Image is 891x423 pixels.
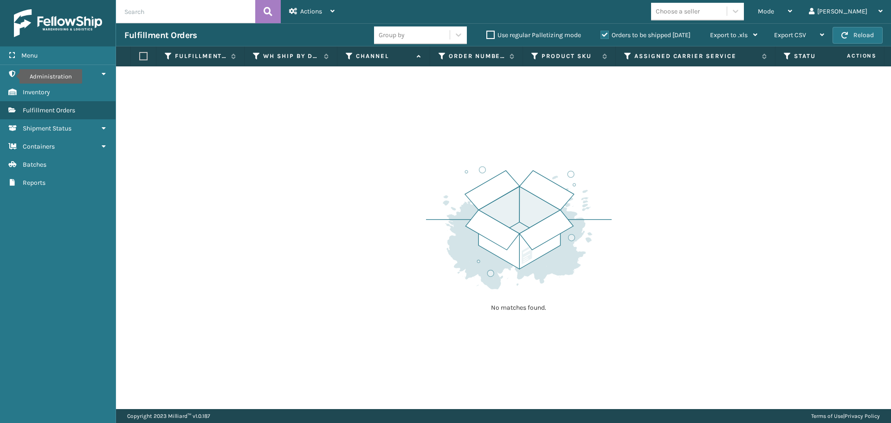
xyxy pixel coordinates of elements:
label: Orders to be shipped [DATE] [600,31,691,39]
label: Order Number [449,52,505,60]
label: Channel [356,52,412,60]
span: Menu [21,52,38,59]
a: Terms of Use [811,413,843,419]
label: Use regular Palletizing mode [486,31,581,39]
span: Fulfillment Orders [23,106,75,114]
span: Export CSV [774,31,806,39]
span: Containers [23,143,55,150]
div: | [811,409,880,423]
label: Status [794,52,850,60]
button: Reload [833,27,883,44]
span: Actions [818,48,882,64]
div: Group by [379,30,405,40]
a: Privacy Policy [845,413,880,419]
span: Reports [23,179,45,187]
span: Shipment Status [23,124,71,132]
h3: Fulfillment Orders [124,30,197,41]
div: Choose a seller [656,7,700,16]
span: Administration [23,70,67,78]
img: logo [14,9,102,37]
label: Fulfillment Order Id [175,52,226,60]
label: WH Ship By Date [263,52,319,60]
span: Inventory [23,88,50,96]
span: Actions [300,7,322,15]
p: Copyright 2023 Milliard™ v 1.0.187 [127,409,210,423]
label: Product SKU [542,52,598,60]
span: Batches [23,161,46,169]
span: Mode [758,7,774,15]
span: Export to .xls [710,31,748,39]
label: Assigned Carrier Service [634,52,757,60]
